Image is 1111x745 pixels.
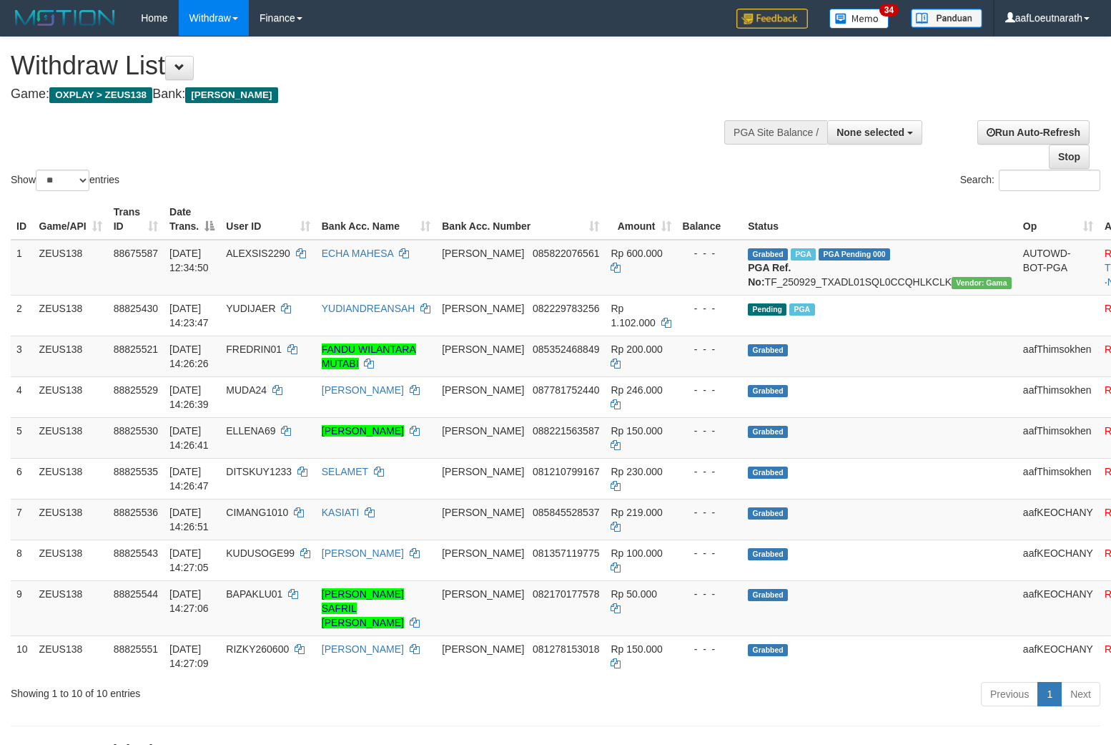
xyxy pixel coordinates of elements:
span: Rp 1.102.000 [611,303,655,328]
a: Previous [981,682,1038,706]
span: [DATE] 14:26:26 [169,344,209,369]
a: FANDU WILANTARA MUTABI [322,344,416,369]
span: Rp 50.000 [611,588,657,600]
th: Balance [677,199,743,240]
th: Date Trans.: activate to sort column descending [164,199,220,240]
div: - - - [683,342,737,356]
td: ZEUS138 [34,417,108,458]
td: 4 [11,376,34,417]
span: Copy 085822076561 to clipboard [533,248,599,259]
a: [PERSON_NAME] [322,547,404,559]
div: - - - [683,246,737,260]
td: ZEUS138 [34,336,108,376]
th: Status [742,199,1017,240]
th: User ID: activate to sort column ascending [220,199,315,240]
th: Op: activate to sort column ascending [1017,199,1099,240]
img: panduan.png [911,9,982,28]
td: 5 [11,417,34,458]
img: MOTION_logo.png [11,7,119,29]
td: aafKEOCHANY [1017,636,1099,676]
a: SELAMET [322,466,368,477]
span: [DATE] 14:26:39 [169,384,209,410]
td: 6 [11,458,34,499]
span: [PERSON_NAME] [442,248,524,259]
img: Feedback.jpg [736,9,808,29]
span: [PERSON_NAME] [442,466,524,477]
img: Button%20Memo.svg [829,9,889,29]
span: Grabbed [748,644,788,656]
td: ZEUS138 [34,540,108,580]
span: 88825535 [114,466,158,477]
span: Rp 100.000 [611,547,662,559]
span: Vendor URL: https://trx31.1velocity.biz [952,277,1012,289]
select: Showentries [36,170,89,191]
span: 88825544 [114,588,158,600]
span: CIMANG1010 [226,507,288,518]
span: Marked by aafpengsreynich [791,248,816,260]
h4: Game: Bank: [11,87,726,102]
span: [DATE] 12:34:50 [169,248,209,273]
span: Rp 150.000 [611,643,662,655]
span: [DATE] 14:26:47 [169,466,209,492]
label: Search: [960,170,1100,191]
div: PGA Site Balance / [724,120,827,145]
span: Copy 088221563587 to clipboard [533,425,599,437]
span: Copy 081210799167 to clipboard [533,466,599,477]
span: Rp 150.000 [611,425,662,437]
span: Marked by aafpengsreynich [789,303,814,316]
td: ZEUS138 [34,499,108,540]
div: - - - [683,424,737,438]
span: YUDIJAER [226,303,275,314]
span: BAPAKLU01 [226,588,282,600]
span: None selected [836,127,904,138]
span: 88825536 [114,507,158,518]
span: Grabbed [748,385,788,397]
td: 9 [11,580,34,636]
span: 88825543 [114,547,158,559]
label: Show entries [11,170,119,191]
span: PGA Pending [819,248,890,260]
span: Rp 246.000 [611,384,662,396]
input: Search: [999,170,1100,191]
div: Showing 1 to 10 of 10 entries [11,681,453,701]
span: Grabbed [748,467,788,479]
div: - - - [683,546,737,560]
div: - - - [683,505,737,520]
span: [PERSON_NAME] [442,588,524,600]
th: Amount: activate to sort column ascending [605,199,676,240]
a: Run Auto-Refresh [977,120,1090,145]
span: 88675587 [114,248,158,259]
span: [DATE] 14:26:51 [169,507,209,532]
th: Game/API: activate to sort column ascending [34,199,108,240]
span: FREDRIN01 [226,344,282,355]
th: ID [11,199,34,240]
td: AUTOWD-BOT-PGA [1017,240,1099,296]
span: [PERSON_NAME] [442,384,524,396]
span: Pending [748,303,786,316]
span: Grabbed [748,589,788,601]
div: - - - [683,383,737,397]
td: ZEUS138 [34,240,108,296]
a: Next [1061,682,1100,706]
a: Stop [1049,145,1090,169]
span: Copy 085352468849 to clipboard [533,344,599,355]
span: [PERSON_NAME] [442,547,524,559]
span: Grabbed [748,507,788,520]
td: 8 [11,540,34,580]
td: aafThimsokhen [1017,417,1099,458]
td: 10 [11,636,34,676]
span: MUDA24 [226,384,267,396]
span: Rp 200.000 [611,344,662,355]
span: [DATE] 14:27:05 [169,547,209,573]
span: 88825530 [114,425,158,437]
a: [PERSON_NAME] SAFRIL [PERSON_NAME] [322,588,404,628]
span: [DATE] 14:26:41 [169,425,209,451]
td: aafThimsokhen [1017,458,1099,499]
span: [DATE] 14:27:09 [169,643,209,669]
td: 2 [11,295,34,336]
a: ECHA MAHESA [322,248,393,259]
div: - - - [683,587,737,601]
td: TF_250929_TXADL01SQL0CCQHLKCLK [742,240,1017,296]
b: PGA Ref. No: [748,262,791,288]
td: aafKEOCHANY [1017,580,1099,636]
